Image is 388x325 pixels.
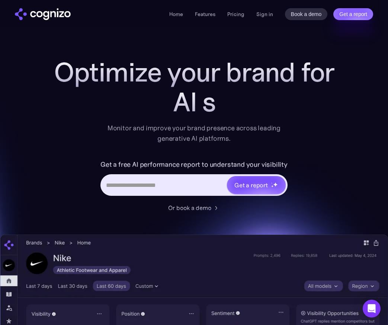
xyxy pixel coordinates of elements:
[271,185,274,188] img: star
[234,181,268,189] div: Get a report
[227,11,244,17] a: Pricing
[256,10,273,19] a: Sign in
[271,182,272,184] img: star
[15,8,71,20] img: cognizo logo
[168,203,211,212] div: Or book a demo
[100,159,288,171] label: Get a free AI performance report to understand your visibility
[100,159,288,200] form: Hero URL Input Form
[169,11,183,17] a: Home
[45,57,343,87] h1: Optimize your brand for
[226,175,286,195] a: Get a reportstarstarstar
[103,123,286,144] div: Monitor and improve your brand presence across leading generative AI platforms.
[273,182,278,187] img: star
[168,203,220,212] a: Or book a demo
[363,300,381,318] div: Open Intercom Messenger
[45,87,343,117] div: AI s
[195,11,215,17] a: Features
[285,8,328,20] a: Book a demo
[333,8,373,20] a: Get a report
[15,8,71,20] a: home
